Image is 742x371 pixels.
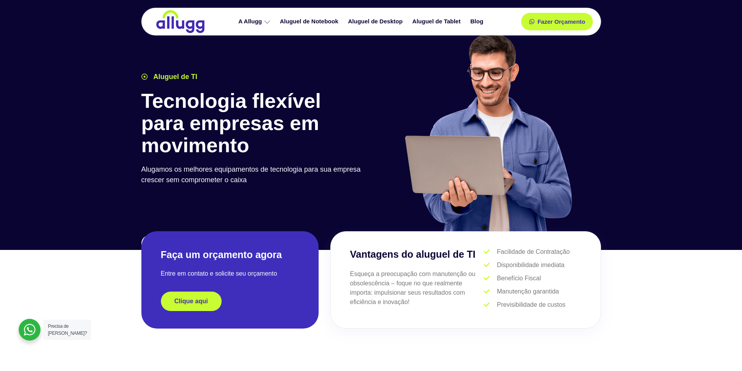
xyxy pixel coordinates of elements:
iframe: Chat Widget [703,334,742,371]
a: Aluguel de Desktop [344,15,409,28]
span: Clique aqui [174,298,208,304]
p: Alugamos os melhores equipamentos de tecnologia para sua empresa crescer sem comprometer o caixa [141,164,367,185]
a: A Allugg [234,15,276,28]
a: Aluguel de Tablet [409,15,467,28]
a: Clique aqui [161,292,222,311]
h3: Vantagens do aluguel de TI [350,247,484,262]
p: Entre em contato e solicite seu orçamento [161,269,299,278]
img: aluguel de ti para startups [402,33,574,231]
span: Disponibilidade imediata [495,260,564,270]
span: Facilidade de Contratação [495,247,570,257]
h1: Tecnologia flexível para empresas em movimento [141,90,367,157]
span: Previsibilidade de custos [495,300,566,309]
span: Manutenção garantida [495,287,559,296]
a: Blog [466,15,489,28]
span: Aluguel de TI [152,72,197,82]
a: Fazer Orçamento [521,13,593,30]
div: Widget de chat [703,334,742,371]
span: Fazer Orçamento [538,19,585,25]
span: Benefício Fiscal [495,274,541,283]
p: Esqueça a preocupação com manutenção ou obsolescência – foque no que realmente importa: impulsion... [350,269,484,307]
img: locação de TI é Allugg [155,10,206,33]
h2: Faça um orçamento agora [161,248,299,261]
a: Aluguel de Notebook [276,15,344,28]
span: Precisa de [PERSON_NAME]? [48,324,87,336]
